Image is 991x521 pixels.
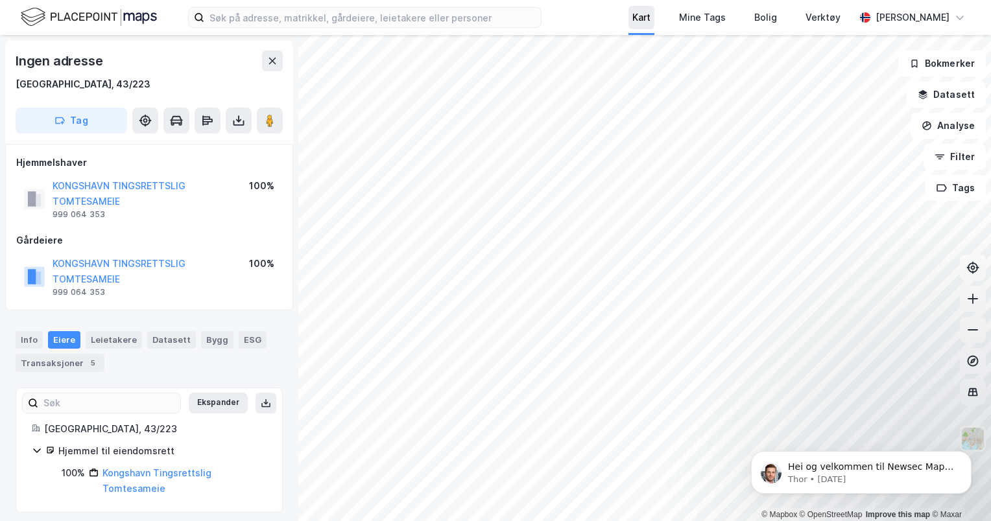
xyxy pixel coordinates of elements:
div: Datasett [147,331,196,348]
div: Hjemmel til eiendomsrett [58,443,267,459]
iframe: Intercom notifications message [732,424,991,515]
button: Tags [925,175,986,201]
a: Mapbox [761,510,797,519]
button: Datasett [907,82,986,108]
div: Transaksjoner [16,354,104,372]
div: ESG [239,331,267,348]
div: [GEOGRAPHIC_DATA], 43/223 [16,76,150,92]
div: 100% [249,178,274,194]
div: Gårdeiere [16,233,282,248]
div: Kart [632,10,651,25]
button: Bokmerker [898,51,986,76]
div: Leietakere [86,331,142,348]
div: 5 [86,356,99,369]
input: Søk på adresse, matrikkel, gårdeiere, leietakere eller personer [204,8,541,27]
div: Hjemmelshaver [16,155,282,170]
div: [PERSON_NAME] [876,10,949,25]
div: 100% [249,256,274,272]
div: Eiere [48,331,80,348]
div: [GEOGRAPHIC_DATA], 43/223 [44,421,267,437]
a: Improve this map [866,510,930,519]
button: Tag [16,108,127,133]
div: 999 064 353 [53,287,105,297]
div: Bolig [754,10,777,25]
a: Kongshavn Tingsrettslig Tomtesameie [102,467,211,494]
a: OpenStreetMap [800,510,863,519]
button: Analyse [911,113,986,139]
div: Verktøy [806,10,841,25]
div: 999 064 353 [53,209,105,220]
div: Info [16,331,43,348]
div: 100% [62,465,85,481]
div: Ingen adresse [16,51,105,71]
button: Ekspander [189,393,248,413]
div: Mine Tags [679,10,726,25]
img: logo.f888ab2527a4732fd821a326f86c7f29.svg [21,6,157,29]
input: Søk [38,393,180,413]
button: Filter [924,144,986,170]
div: Bygg [201,331,233,348]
